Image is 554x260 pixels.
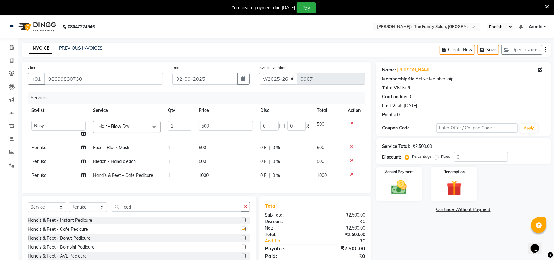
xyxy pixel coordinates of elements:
[317,159,324,164] span: 500
[315,225,370,231] div: ₹2,500.00
[269,172,270,179] span: |
[273,144,280,151] span: 0 %
[382,85,406,91] div: Total Visits:
[168,173,170,178] span: 1
[315,245,370,252] div: ₹2,500.00
[199,159,206,164] span: 500
[16,18,58,35] img: logo
[260,144,266,151] span: 0 F
[441,154,450,159] label: Fixed
[397,112,400,118] div: 0
[382,143,410,150] div: Service Total:
[28,226,88,233] div: Hand’s & Feet - Cafe Pedicure
[31,173,46,178] span: Renuka
[377,206,550,213] a: Continue Without Payment
[409,94,411,100] div: 0
[28,92,370,104] div: Services
[199,145,206,150] span: 500
[273,158,280,165] span: 0 %
[260,245,315,252] div: Payable:
[442,178,467,198] img: _gift.svg
[259,65,286,71] label: Invoice Number
[93,145,129,150] span: Face - Black Mask
[232,5,295,11] div: You have a payment due [DATE]
[315,252,370,260] div: ₹0
[477,45,499,55] button: Save
[529,24,542,30] span: Admin
[382,76,409,82] div: Membership:
[260,238,324,244] a: Add Tip
[112,202,241,212] input: Search or Scan
[260,225,315,231] div: Net:
[279,123,281,129] span: F
[520,124,538,133] button: Apply
[284,123,285,129] span: |
[382,94,407,100] div: Card on file:
[382,76,545,82] div: No Active Membership
[412,154,432,159] label: Percentage
[317,121,324,127] span: 500
[265,203,279,209] span: Total
[195,104,257,117] th: Price
[164,104,195,117] th: Qty
[172,65,181,71] label: Date
[344,104,365,117] th: Action
[168,145,170,150] span: 1
[269,158,270,165] span: |
[31,145,46,150] span: Renuka
[444,169,465,175] label: Redemption
[315,218,370,225] div: ₹0
[260,252,315,260] div: Paid:
[440,45,475,55] button: Create New
[382,125,436,131] div: Coupon Code
[260,218,315,225] div: Discount:
[260,172,266,179] span: 0 F
[28,217,92,224] div: Hand’s & Feet - Instant Pedicure
[315,231,370,238] div: ₹2,500.00
[382,154,401,160] div: Discount:
[313,104,344,117] th: Total
[28,253,87,259] div: Hand’s & Feet - AVL Pedicure
[260,212,315,218] div: Sub Total:
[528,235,548,254] iframe: chat widget
[273,172,280,179] span: 0 %
[28,244,94,250] div: Hand’s & Feet - Bombini Pedicure
[168,159,170,164] span: 1
[28,73,45,85] button: +91
[29,43,52,54] a: INVOICE
[257,104,313,117] th: Disc
[306,123,309,129] span: %
[89,104,164,117] th: Service
[28,235,90,242] div: Hand’s & Feet - Donut Pedicure
[324,238,370,244] div: ₹0
[317,145,324,150] span: 500
[501,45,542,55] button: Open Invoices
[199,173,209,178] span: 1000
[297,2,316,13] button: Pay
[44,73,163,85] input: Search by Name/Mobile/Email/Code
[68,18,95,35] b: 08047224946
[317,173,327,178] span: 1000
[28,65,38,71] label: Client
[436,123,518,133] input: Enter Offer / Coupon Code
[260,158,266,165] span: 0 F
[382,67,396,73] div: Name:
[404,103,417,109] div: [DATE]
[93,173,153,178] span: Hand’s & Feet - Cafe Pedicure
[129,124,132,129] a: x
[382,112,396,118] div: Points:
[269,144,270,151] span: |
[408,85,410,91] div: 9
[386,178,412,196] img: _cash.svg
[382,103,403,109] div: Last Visit:
[315,212,370,218] div: ₹2,500.00
[260,231,315,238] div: Total:
[93,159,136,164] span: Bleach - Hand bleach
[397,67,432,73] a: [PERSON_NAME]
[98,124,129,129] span: Hair - Blow Dry
[384,169,414,175] label: Manual Payment
[59,45,102,51] a: PREVIOUS INVOICES
[28,104,89,117] th: Stylist
[413,143,432,150] div: ₹2,500.00
[31,159,46,164] span: Renuka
